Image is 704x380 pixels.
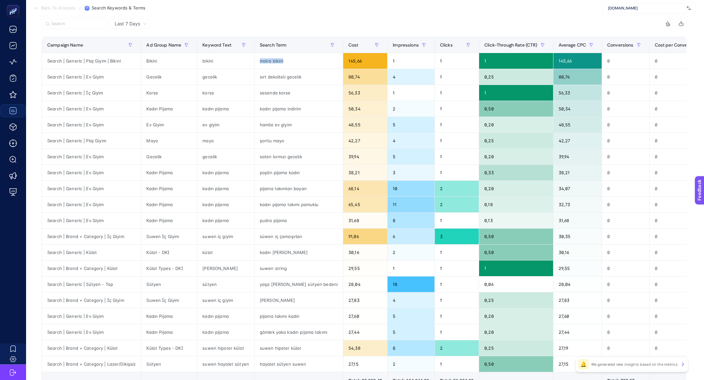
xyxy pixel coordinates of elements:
div: gömlek yaka kadın pijama takımı [255,324,343,340]
span: Impressions [393,42,419,48]
span: Search Keywords & Terms [92,6,145,11]
div: 38,21 [343,165,387,180]
img: svg%3e [687,5,691,11]
div: 0,25 [479,292,553,308]
div: 0 [602,101,649,117]
div: 0,33 [479,165,553,180]
div: 8 [388,340,434,356]
div: 1 [435,53,479,69]
div: 0 [602,53,649,69]
div: 1 [435,308,479,324]
div: Search | Brand + Category | Külot [42,260,141,276]
div: 0,50 [479,101,553,117]
div: 2 [388,245,434,260]
div: 39,94 [343,149,387,164]
div: Search | Generic | Ev Giyim [42,308,141,324]
div: 2 [388,101,434,117]
div: 4 [388,292,434,308]
span: [DOMAIN_NAME] [608,6,684,11]
div: 30,16 [553,245,602,260]
div: 39,94 [553,149,602,164]
span: Feedback [4,2,25,7]
span: Click-Through Rate (CTR) [484,42,537,48]
div: 5 [388,149,434,164]
div: Kadın Pijama [141,213,197,228]
div: suwen hayalet sütyen [197,356,254,372]
div: 0 [602,181,649,196]
div: Search | Brand + Category | İç Giyim [42,229,141,244]
div: poplin pijama kadın [255,165,343,180]
div: 1 [388,85,434,101]
div: 1 [435,276,479,292]
div: kadın pijama [197,324,254,340]
div: 18 [388,276,434,292]
div: 0 [602,324,649,340]
div: Ev Giyim [141,117,197,133]
div: 2 [435,340,479,356]
div: Search | Generic | Ev Giyim [42,197,141,212]
div: Mayo [141,133,197,148]
div: 1 [435,245,479,260]
div: 0,06 [479,276,553,292]
div: Search | Brand + Category | Lazer/Dikişsiz [42,356,141,372]
div: Search | Generic | Ev Giyim [42,213,141,228]
div: 50,34 [553,101,602,117]
div: 1 [479,53,553,69]
div: 1 [435,117,479,133]
div: yaşa [PERSON_NAME] sütyen bedeni [255,276,343,292]
div: Korse [141,85,197,101]
div: hamile ev giyim [255,117,343,133]
div: sırt dekolteli gecelik [255,69,343,85]
div: 11 [388,197,434,212]
div: gecelik [197,149,254,164]
div: 27,44 [553,324,602,340]
div: 0,50 [479,229,553,244]
div: 27,15 [343,356,387,372]
div: Bikini [141,53,197,69]
div: Gecelik [141,149,197,164]
div: Külot Types - DKI [141,260,197,276]
div: Külot Types - DKI [141,340,197,356]
div: kadın pijama [197,101,254,117]
div: 0 [602,245,649,260]
div: Sütyen [141,356,197,372]
div: Search | Generic | Ev Giyim [42,165,141,180]
div: 0 [602,308,649,324]
span: Ad Group Name [146,42,181,48]
input: Search [51,21,103,26]
div: 42,27 [553,133,602,148]
div: 0,13 [479,213,553,228]
span: / [79,5,81,10]
div: Kadın Pijama [141,165,197,180]
div: 0,25 [479,340,553,356]
div: 0 [602,340,649,356]
div: 2 [435,181,479,196]
div: pudra pijama [255,213,343,228]
div: 0 [602,117,649,133]
div: 28,04 [343,276,387,292]
div: pijama takımları bayan [255,181,343,196]
div: Search | Generic | Plaj Giyim | Bikini [42,53,141,69]
span: Cost per Conversion [655,42,698,48]
div: sütyen [197,276,254,292]
div: 48,55 [343,117,387,133]
div: 0,20 [479,117,553,133]
span: Back To Analysis [41,6,75,11]
div: 3 [388,165,434,180]
div: [PERSON_NAME] [197,260,254,276]
div: 0 [602,197,649,212]
div: korse [197,85,254,101]
span: Campaign Name [47,42,83,48]
div: 0 [602,85,649,101]
div: 54,38 [343,340,387,356]
div: [PERSON_NAME] [255,292,343,308]
div: suwen hipster külot [197,340,254,356]
div: saten kırmızı gecelik [255,149,343,164]
div: 48,55 [553,117,602,133]
div: Kadın Pijama [141,308,197,324]
div: 30,35 [553,229,602,244]
div: 1 [435,356,479,372]
div: 42,27 [343,133,387,148]
div: Gecelik [141,69,197,85]
div: 0 [602,292,649,308]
